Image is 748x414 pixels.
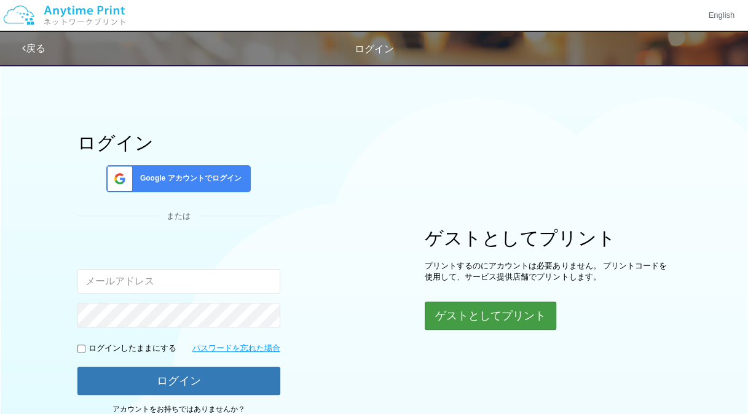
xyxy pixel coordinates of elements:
[77,211,280,222] div: または
[355,44,394,54] span: ログイン
[425,260,671,283] p: プリントするのにアカウントは必要ありません。 プリントコードを使用して、サービス提供店舗でプリントします。
[89,343,176,354] p: ログインしたままにする
[192,343,280,354] a: パスワードを忘れた場合
[425,302,556,330] button: ゲストとしてプリント
[425,228,671,248] h1: ゲストとしてプリント
[135,173,242,184] span: Google アカウントでログイン
[77,269,280,294] input: メールアドレス
[77,367,280,395] button: ログイン
[22,43,45,53] a: 戻る
[77,133,280,153] h1: ログイン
